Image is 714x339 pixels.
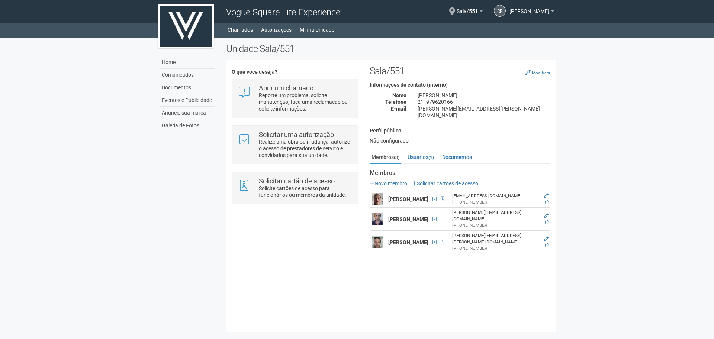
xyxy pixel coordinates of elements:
a: Editar membro [544,236,549,242]
small: (1) [428,155,434,160]
strong: Membros [370,170,550,176]
p: Realize uma obra ou mudança, autorize o acesso de prestadores de serviço e convidados para sua un... [259,138,352,159]
strong: Solicitar uma autorização [259,131,334,138]
strong: Nome [392,92,406,98]
h2: Unidade Sala/551 [226,43,556,54]
h4: O que você deseja? [232,69,358,75]
a: Solicitar cartão de acesso Solicite cartões de acesso para funcionários ou membros da unidade. [238,178,352,198]
a: Anuncie sua marca [160,107,215,119]
img: user.png [372,213,383,225]
a: Excluir membro [545,220,549,225]
a: Minha Unidade [300,25,334,35]
h2: Sala/551 [370,65,550,77]
strong: Abrir um chamado [259,84,313,92]
a: Abrir um chamado Reporte um problema, solicite manutenção, faça uma reclamação ou solicite inform... [238,85,352,112]
div: Não configurado [370,137,550,144]
div: [PHONE_NUMBER] [452,199,538,205]
a: Autorizações [261,25,292,35]
img: user.png [372,193,383,205]
a: Editar membro [544,193,549,198]
div: [PERSON_NAME][EMAIL_ADDRESS][PERSON_NAME][DOMAIN_NAME] [412,105,556,119]
div: [PERSON_NAME] [412,92,556,99]
a: Eventos e Publicidade [160,94,215,107]
span: Sala/551 [457,1,478,14]
a: Excluir membro [545,199,549,205]
img: logo.jpg [158,4,214,48]
h4: Perfil público [370,128,550,134]
strong: [PERSON_NAME] [388,239,428,245]
a: Galeria de Fotos [160,119,215,132]
strong: E-mail [391,106,406,112]
p: Solicite cartões de acesso para funcionários ou membros da unidade. [259,185,352,198]
a: Solicitar cartões de acesso [412,180,478,186]
h4: Informações de contato (interno) [370,82,550,88]
a: Chamados [228,25,253,35]
p: Reporte um problema, solicite manutenção, faça uma reclamação ou solicite informações. [259,92,352,112]
strong: Solicitar cartão de acesso [259,177,335,185]
a: Usuários(1) [406,151,436,163]
strong: [PERSON_NAME] [388,196,428,202]
strong: [PERSON_NAME] [388,216,428,222]
span: Vogue Square Life Experience [226,7,340,17]
a: Documentos [440,151,474,163]
a: Home [160,56,215,69]
span: Ricardo Racca [509,1,549,14]
a: Modificar [525,70,550,76]
img: user.png [372,236,383,248]
div: [EMAIL_ADDRESS][DOMAIN_NAME] [452,193,538,199]
a: Comunicados [160,69,215,81]
a: Sala/551 [457,9,483,15]
strong: Telefone [385,99,406,105]
div: 21- 979620166 [412,99,556,105]
a: Editar membro [544,213,549,218]
small: (3) [394,155,399,160]
a: RR [494,5,506,17]
a: Documentos [160,81,215,94]
a: Novo membro [370,180,407,186]
div: [PERSON_NAME][EMAIL_ADDRESS][PERSON_NAME][DOMAIN_NAME] [452,233,538,245]
a: Solicitar uma autorização Realize uma obra ou mudança, autorize o acesso de prestadores de serviç... [238,131,352,159]
div: [PHONE_NUMBER] [452,245,538,252]
a: Excluir membro [545,243,549,248]
div: [PHONE_NUMBER] [452,222,538,228]
a: Membros(3) [370,151,401,164]
small: Modificar [532,70,550,76]
a: [PERSON_NAME] [509,9,554,15]
div: [PERSON_NAME][EMAIL_ADDRESS][DOMAIN_NAME] [452,210,538,222]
